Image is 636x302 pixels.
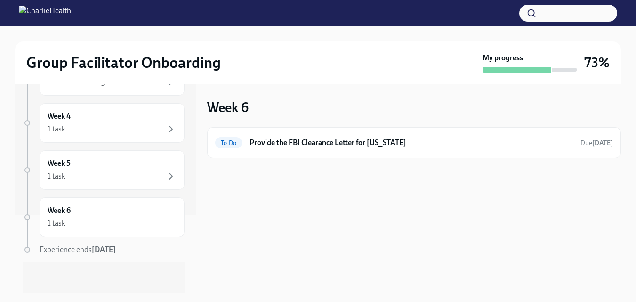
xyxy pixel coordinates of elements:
[584,54,610,71] h3: 73%
[23,150,185,190] a: Week 51 task
[40,245,116,254] span: Experience ends
[23,197,185,237] a: Week 61 task
[48,111,71,122] h6: Week 4
[215,135,613,150] a: To DoProvide the FBI Clearance Letter for [US_STATE]Due[DATE]
[592,139,613,147] strong: [DATE]
[48,171,65,181] div: 1 task
[19,6,71,21] img: CharlieHealth
[23,103,185,143] a: Week 41 task
[580,139,613,147] span: Due
[48,205,71,216] h6: Week 6
[580,139,613,147] span: October 21st, 2025 09:00
[26,53,221,72] h2: Group Facilitator Onboarding
[92,245,116,254] strong: [DATE]
[48,218,65,229] div: 1 task
[483,53,523,63] strong: My progress
[48,158,71,169] h6: Week 5
[207,99,249,116] h3: Week 6
[215,139,242,147] span: To Do
[250,138,573,148] h6: Provide the FBI Clearance Letter for [US_STATE]
[48,124,65,134] div: 1 task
